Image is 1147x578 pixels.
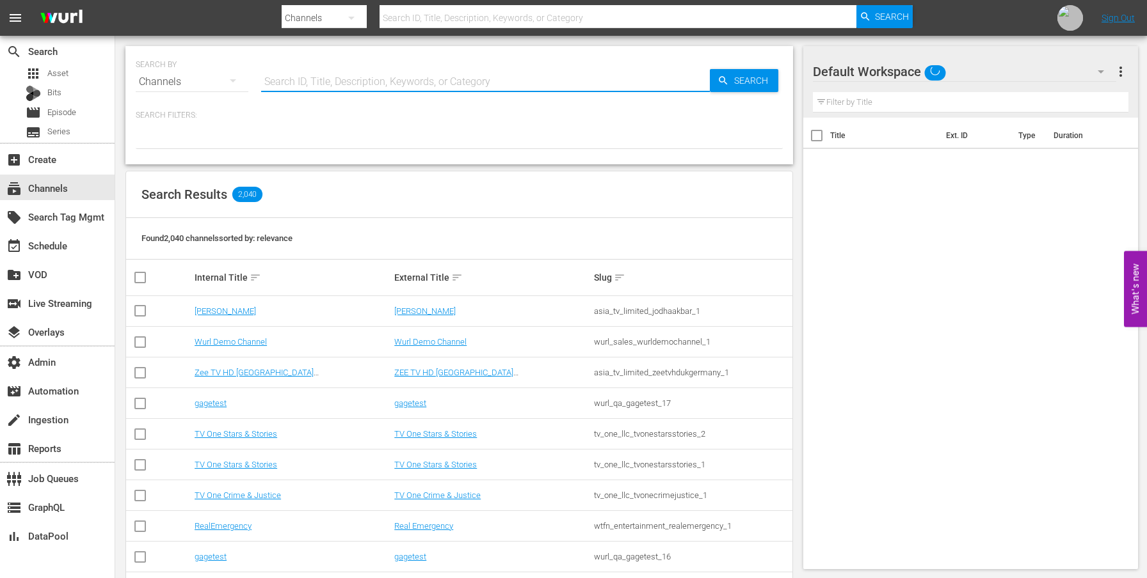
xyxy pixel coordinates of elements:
span: Automation [6,384,22,399]
a: [PERSON_NAME] [394,306,456,316]
span: Series [47,125,70,138]
a: TV One Crime & Justice [195,490,281,500]
a: Zee TV HD [GEOGRAPHIC_DATA] ([GEOGRAPHIC_DATA]) [195,368,319,387]
span: Search [6,44,22,59]
div: asia_tv_limited_zeetvhdukgermany_1 [594,368,790,377]
a: TV One Stars & Stories [195,429,277,439]
span: Reports [6,441,22,457]
span: 2,040 [232,187,262,202]
span: Found 2,040 channels sorted by: relevance [141,233,293,243]
span: VOD [6,267,22,283]
span: Search Tag Mgmt [6,210,22,225]
span: Create [6,152,22,168]
th: Ext. ID [938,118,1011,153]
div: wurl_qa_gagetest_17 [594,398,790,408]
div: Channels [136,64,248,100]
span: Schedule [6,238,22,254]
button: more_vert [1113,56,1128,87]
th: Title [830,118,939,153]
span: Ingestion [6,412,22,428]
img: ans4CAIJ8jUAAAAAAAAAAAAAAAAAAAAAAAAgQb4GAAAAAAAAAAAAAAAAAAAAAAAAJMjXAAAAAAAAAAAAAAAAAAAAAAAAgAT5G... [31,3,92,33]
div: tv_one_llc_tvonestarsstories_2 [594,429,790,439]
span: sort [451,272,463,283]
a: gagetest [195,398,227,408]
a: TV One Stars & Stories [394,429,477,439]
span: Series [26,125,41,140]
div: External Title [394,270,590,285]
span: Job Queues [6,471,22,487]
span: Episode [47,106,76,119]
span: Overlays [6,325,22,340]
span: more_vert [1113,64,1128,79]
a: gagetest [394,552,426,561]
span: Search Results [141,187,227,202]
span: Episode [26,105,41,120]
span: menu [8,10,23,26]
span: Admin [6,355,22,370]
span: sort [250,272,261,283]
button: Search [856,5,913,28]
div: Bits [26,86,41,101]
div: asia_tv_limited_jodhaakbar_1 [594,306,790,316]
a: Wurl Demo Channel [394,337,467,347]
span: Search [729,69,778,92]
div: Slug [594,270,790,285]
a: ZEE TV HD [GEOGRAPHIC_DATA] ([GEOGRAPHIC_DATA]) [394,368,518,387]
img: url [1057,5,1083,31]
span: Channels [6,181,22,196]
a: TV One Stars & Stories [394,460,477,469]
div: tv_one_llc_tvonecrimejustice_1 [594,490,790,500]
a: gagetest [195,552,227,561]
a: Sign Out [1102,13,1135,23]
a: TV One Crime & Justice [394,490,481,500]
button: Search [710,69,778,92]
div: wurl_sales_wurldemochannel_1 [594,337,790,347]
a: Wurl Demo Channel [195,337,267,347]
span: GraphQL [6,500,22,515]
div: wtfn_entertainment_realemergency_1 [594,521,790,531]
span: DataPool [6,529,22,544]
div: Internal Title [195,270,390,285]
span: Bits [47,86,61,99]
span: Live Streaming [6,296,22,311]
div: wurl_qa_gagetest_16 [594,552,790,561]
span: Asset [47,67,68,80]
span: Search [875,5,909,28]
div: Default Workspace [813,54,1116,90]
div: tv_one_llc_tvonestarsstories_1 [594,460,790,469]
button: Open Feedback Widget [1124,251,1147,327]
th: Duration [1046,118,1123,153]
a: RealEmergency [195,521,252,531]
span: Asset [26,66,41,81]
a: gagetest [394,398,426,408]
a: [PERSON_NAME] [195,306,256,316]
a: TV One Stars & Stories [195,460,277,469]
th: Type [1011,118,1046,153]
a: Real Emergency [394,521,453,531]
p: Search Filters: [136,110,783,121]
span: sort [614,272,625,283]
